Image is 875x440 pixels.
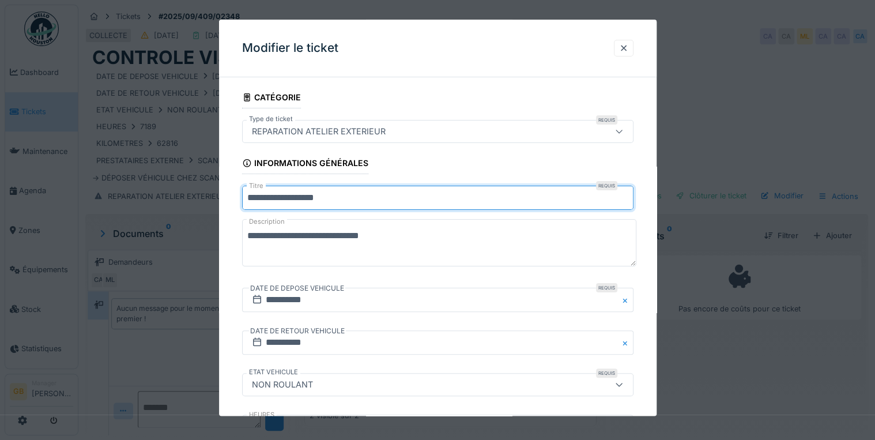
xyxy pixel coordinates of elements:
[242,155,369,174] div: Informations générales
[596,368,617,378] div: Requis
[621,288,633,312] button: Close
[247,125,390,138] div: REPARATION ATELIER EXTERIEUR
[596,182,617,191] div: Requis
[596,115,617,125] div: Requis
[247,410,277,420] label: HEURES
[249,325,346,337] label: DATE DE RETOUR VEHICULE
[596,283,617,292] div: Requis
[242,41,338,55] h3: Modifier le ticket
[247,182,266,191] label: Titre
[247,378,318,391] div: NON ROULANT
[247,114,295,124] label: Type de ticket
[247,367,300,377] label: ETAT VEHICULE
[247,215,287,230] label: Description
[249,282,345,295] label: DATE DE DEPOSE VEHICULE
[242,89,301,108] div: Catégorie
[621,330,633,355] button: Close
